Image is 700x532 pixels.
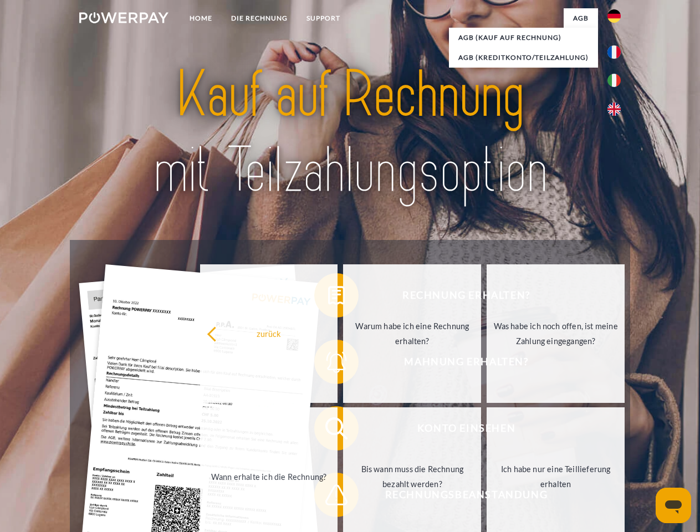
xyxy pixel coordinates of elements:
[79,12,168,23] img: logo-powerpay-white.svg
[207,326,331,341] div: zurück
[449,28,598,48] a: AGB (Kauf auf Rechnung)
[607,74,621,87] img: it
[607,45,621,59] img: fr
[493,319,618,349] div: Was habe ich noch offen, ist meine Zahlung eingegangen?
[297,8,350,28] a: SUPPORT
[656,488,691,523] iframe: Schaltfläche zum Öffnen des Messaging-Fensters
[607,9,621,23] img: de
[180,8,222,28] a: Home
[350,462,474,492] div: Bis wann muss die Rechnung bezahlt werden?
[222,8,297,28] a: DIE RECHNUNG
[449,48,598,68] a: AGB (Kreditkonto/Teilzahlung)
[207,469,331,484] div: Wann erhalte ich die Rechnung?
[607,103,621,116] img: en
[493,462,618,492] div: Ich habe nur eine Teillieferung erhalten
[564,8,598,28] a: agb
[106,53,594,212] img: title-powerpay_de.svg
[487,264,625,403] a: Was habe ich noch offen, ist meine Zahlung eingegangen?
[350,319,474,349] div: Warum habe ich eine Rechnung erhalten?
